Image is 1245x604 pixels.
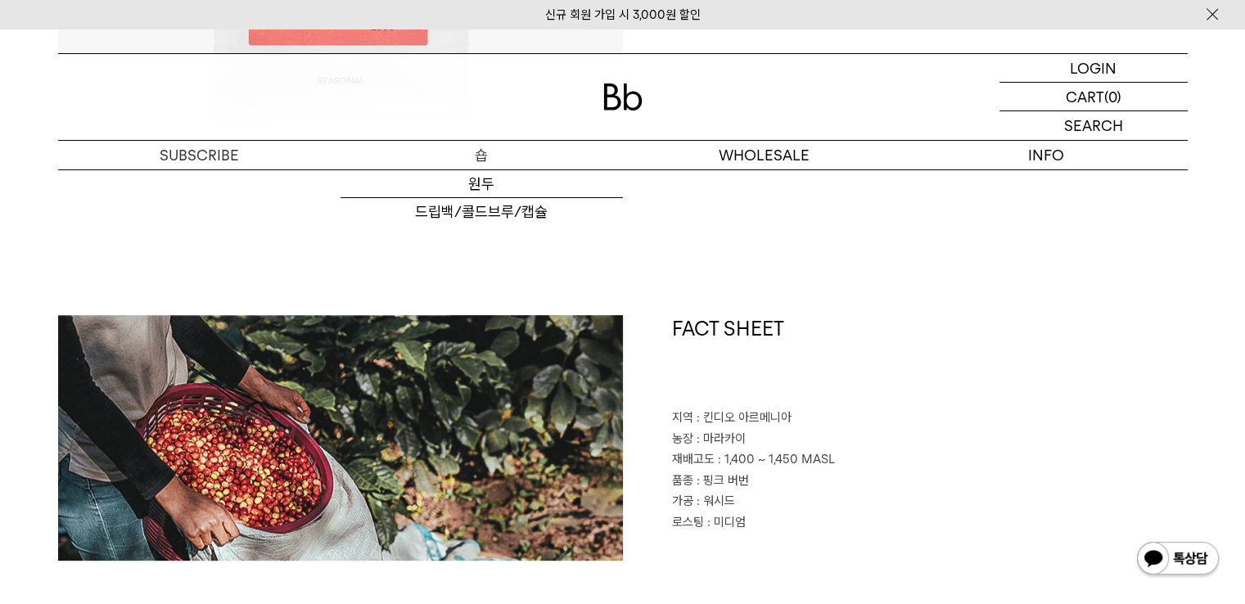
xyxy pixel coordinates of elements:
[545,7,701,22] a: 신규 회원 가입 시 3,000원 할인
[1070,54,1116,82] p: LOGIN
[697,494,735,508] span: : 워시드
[1064,111,1123,140] p: SEARCH
[341,141,623,169] a: 숍
[672,315,1188,408] h1: FACT SHEET
[623,141,905,169] p: WHOLESALE
[718,452,835,467] span: : 1,400 ~ 1,450 MASL
[999,83,1188,111] a: CART (0)
[672,452,715,467] span: 재배고도
[672,515,704,530] span: 로스팅
[905,141,1188,169] p: INFO
[58,315,623,561] img: 콜롬비아 마라카이
[58,141,341,169] a: SUBSCRIBE
[697,431,746,446] span: : 마라카이
[341,198,623,226] a: 드립백/콜드브루/캡슐
[672,431,693,446] span: 농장
[1104,83,1121,110] p: (0)
[1135,540,1220,579] img: 카카오톡 채널 1:1 채팅 버튼
[672,494,693,508] span: 가공
[707,515,746,530] span: : 미디엄
[999,54,1188,83] a: LOGIN
[672,473,693,488] span: 품종
[1066,83,1104,110] p: CART
[697,473,749,488] span: : 핑크 버번
[672,410,693,425] span: 지역
[341,170,623,198] a: 원두
[603,83,643,110] img: 로고
[697,410,792,425] span: : 킨디오 아르메니아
